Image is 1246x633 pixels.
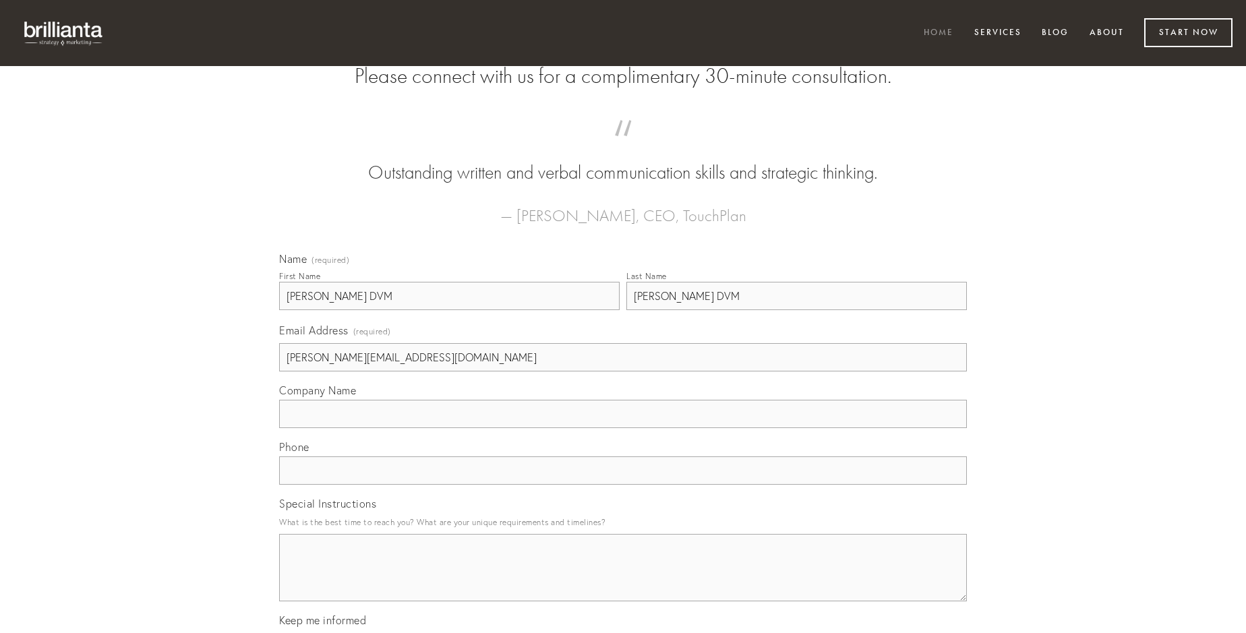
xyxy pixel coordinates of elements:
[626,271,667,281] div: Last Name
[966,22,1030,44] a: Services
[279,613,366,627] span: Keep me informed
[279,497,376,510] span: Special Instructions
[1033,22,1077,44] a: Blog
[279,384,356,397] span: Company Name
[301,186,945,229] figcaption: — [PERSON_NAME], CEO, TouchPlan
[311,256,349,264] span: (required)
[279,440,309,454] span: Phone
[279,252,307,266] span: Name
[279,271,320,281] div: First Name
[915,22,962,44] a: Home
[1144,18,1233,47] a: Start Now
[279,63,967,89] h2: Please connect with us for a complimentary 30-minute consultation.
[279,513,967,531] p: What is the best time to reach you? What are your unique requirements and timelines?
[13,13,115,53] img: brillianta - research, strategy, marketing
[301,133,945,186] blockquote: Outstanding written and verbal communication skills and strategic thinking.
[301,133,945,160] span: “
[1081,22,1133,44] a: About
[279,324,349,337] span: Email Address
[353,322,391,340] span: (required)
